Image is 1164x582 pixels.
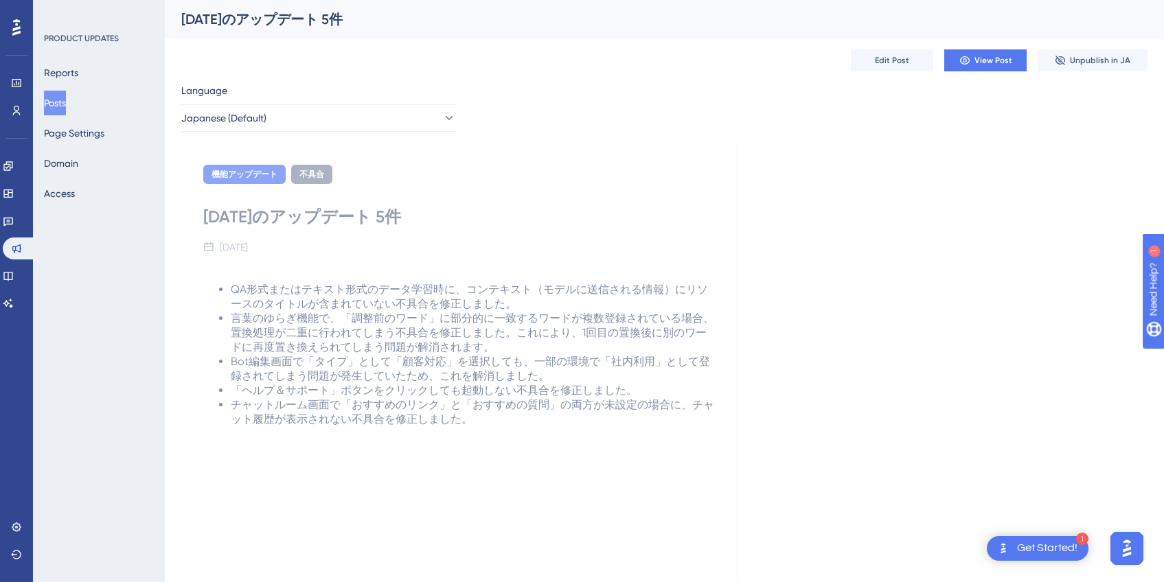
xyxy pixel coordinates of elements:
div: 機能アップデート [203,165,286,184]
span: Language [181,82,227,99]
div: [DATE]のアップデート 5件 [181,10,1113,29]
button: Access [44,181,75,206]
span: チャットルーム画面で「おすすめのリンク」と「おすすめの質問」の両方が未設定の場合に、チャット履歴が表示されない不具合を修正しました。 [231,398,714,426]
button: Page Settings [44,121,104,145]
button: Domain [44,151,78,176]
div: [DATE] [220,239,248,255]
div: Get Started! [1017,541,1077,556]
div: 1 [95,7,100,18]
span: 言葉のゆらぎ機能で、「調整前のワード」に部分的に一致するワードが複数登録されている場合、置換処理が二重に行われてしまう不具合を修正しました。これにより、1回目の置換後に別のワードに再度置き換えら... [231,312,714,353]
button: Edit Post [851,49,933,71]
button: Japanese (Default) [181,104,456,132]
span: Japanese (Default) [181,110,266,126]
img: launcher-image-alternative-text [995,540,1012,557]
span: Unpublish in JA [1070,55,1130,66]
button: Reports [44,60,78,85]
span: Need Help? [32,3,86,20]
button: Posts [44,91,66,115]
div: [DATE]のアップデート 5件 [203,206,714,228]
span: Bot編集画面で「タイプ」として「顧客対応」を選択しても、一部の環境で「社内利用」として登録されてしまう問題が発生していたため、これを解消しました。 [231,355,710,382]
iframe: UserGuiding AI Assistant Launcher [1106,528,1148,569]
div: 不具合 [291,165,332,184]
button: View Post [944,49,1027,71]
div: PRODUCT UPDATES [44,33,119,44]
div: 1 [1076,533,1088,545]
span: QA形式またはテキスト形式のデータ学習時に、コンテキスト（モデルに送信される情報）にリソースのタイトルが含まれていない不具合を修正しました。 [231,283,708,310]
span: Edit Post [875,55,909,66]
span: 「ヘルプ＆サポート」ボタンをクリックしても起動しない不具合を修正しました。 [231,384,637,397]
button: Unpublish in JA [1038,49,1148,71]
div: Open Get Started! checklist, remaining modules: 1 [987,536,1088,561]
span: View Post [974,55,1012,66]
